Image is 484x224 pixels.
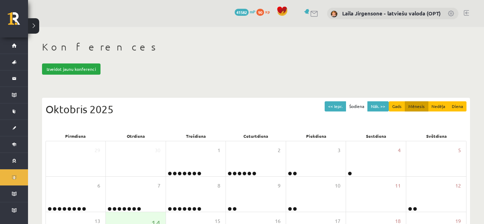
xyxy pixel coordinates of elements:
a: 41582 mP [235,9,255,14]
span: 7 [158,182,160,190]
button: Gads [389,101,405,111]
span: 9 [278,182,281,190]
div: Trešdiena [166,131,226,141]
div: Oktobris 2025 [46,101,466,117]
div: Sestdiena [346,131,407,141]
a: Izveidot jaunu konferenci [42,63,101,75]
span: 4 [398,147,401,154]
div: Piekdiena [286,131,346,141]
a: Laila Jirgensone - latviešu valoda (OPT) [342,10,441,17]
button: Mēnesis [405,101,428,111]
span: 90 [256,9,264,16]
span: 11 [395,182,401,190]
span: mP [250,9,255,14]
span: 8 [217,182,220,190]
div: Ceturtdiena [226,131,286,141]
span: 1 [217,147,220,154]
button: Šodiena [346,101,368,111]
h1: Konferences [42,41,470,53]
div: Svētdiena [406,131,466,141]
span: 2 [278,147,281,154]
span: 29 [95,147,100,154]
span: xp [265,9,270,14]
span: 5 [458,147,461,154]
button: << Iepr. [325,101,346,111]
img: Laila Jirgensone - latviešu valoda (OPT) [331,11,338,18]
a: 90 xp [256,9,273,14]
button: Nedēļa [428,101,449,111]
span: 6 [97,182,100,190]
a: Rīgas 1. Tālmācības vidusskola [8,12,28,30]
span: 41582 [235,9,249,16]
button: Nāk. >> [367,101,389,111]
button: Diena [448,101,466,111]
span: 3 [338,147,340,154]
span: 30 [155,147,160,154]
span: 12 [455,182,461,190]
div: Otrdiena [106,131,166,141]
span: 10 [335,182,340,190]
div: Pirmdiena [46,131,106,141]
